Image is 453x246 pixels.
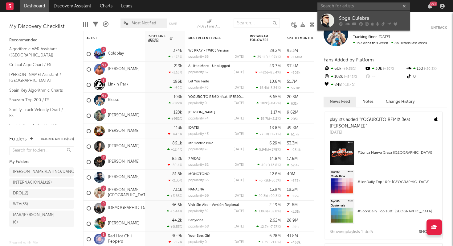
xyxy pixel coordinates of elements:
[270,80,281,84] div: 10.6M
[255,194,281,198] div: ( )
[9,146,74,155] input: Search for folders...
[341,67,356,71] span: +9.36 %
[271,110,281,115] div: 1.17M
[256,225,281,229] div: ( )
[287,240,301,244] div: -468k
[260,225,268,229] span: 12.7k
[188,111,244,114] div: COSITA LINDA
[188,142,213,145] a: Mr Electric Blue
[287,110,298,115] div: 9.62M
[255,148,281,152] div: ( )
[9,97,68,103] a: Shazam Top 200 / ES
[357,149,438,156] div: # 1 on La Nueva Grasa ([GEOGRAPHIC_DATA])
[9,87,68,94] a: Spain Key Algorithmic Charts
[188,225,209,228] div: popularity: 68
[269,203,281,207] div: 2.49M
[188,49,244,52] div: WE PRAY - TWICE Version
[188,188,204,191] a: NANAENA
[287,71,300,75] div: -903k
[423,67,437,71] span: -20.3 %
[173,80,182,84] div: 196k
[259,194,267,198] span: 20.3k
[168,117,182,121] div: +952 %
[234,86,244,90] div: [DATE]
[188,55,209,59] div: popularity: 65
[325,140,442,170] a: #1onLa Nueva Grasa ([GEOGRAPHIC_DATA])
[324,73,365,81] div: 102k
[188,132,209,136] div: popularity: 43
[132,21,156,25] span: Most Notified
[270,188,281,192] div: 13.9M
[40,138,74,141] button: Tracked Artists(121)
[330,130,430,136] div: [DATE]
[343,75,357,79] span: +842 %
[9,189,74,198] a: DRO(12)
[174,64,182,68] div: 213k
[269,225,280,229] span: -7.27 %
[287,141,298,145] div: 53.3M
[287,126,298,130] div: 39.8M
[261,164,267,167] span: 40k
[270,219,281,223] div: 2.62M
[268,71,280,74] span: +85.4 %
[173,49,182,53] div: 374k
[188,80,244,83] div: Let You Fade
[188,157,201,161] a: 7 VIDAS
[268,194,280,198] span: +92.3 %
[270,172,281,176] div: 12.6M
[188,234,210,238] a: Your Eyes Girl
[108,175,140,180] a: [PERSON_NAME]
[103,15,108,33] div: A&R Pipeline
[234,19,280,28] input: Search...
[269,133,280,136] span: +13.1 %
[234,132,244,136] div: [DATE]
[287,102,298,106] div: 631k
[188,49,229,52] a: WE PRAY - TWICE Version
[270,49,281,53] div: 29.2M
[9,200,74,209] a: WEA(35)
[188,36,235,40] div: Most Recent Track
[13,179,52,186] div: INTERNACIONAL ( 19 )
[108,234,142,244] a: Red Hot Chili Peppers
[13,201,28,208] div: WEA ( 35 )
[108,51,124,56] a: Coldplay
[108,159,140,165] a: [PERSON_NAME]
[234,194,244,198] div: [DATE]
[172,234,182,238] div: 40.9k
[234,225,244,228] div: [DATE]
[172,172,182,176] div: 81.8k
[188,65,230,68] a: A Little More - Unplugged
[260,102,268,105] span: 102k
[255,178,281,182] div: ( )
[324,81,365,89] div: 848
[9,106,68,119] a: Spotify Track Velocity Chart / ES
[256,86,281,90] div: ( )
[188,71,209,74] div: popularity: 67
[188,179,209,182] div: popularity: 63
[287,172,295,176] div: 40M
[9,71,68,84] a: [PERSON_NAME] Assistant / [GEOGRAPHIC_DATA]
[148,35,168,42] span: 7-Day Fans Added
[167,194,182,198] div: +3.85 %
[287,225,300,229] div: -251k
[9,61,68,68] a: Critical Algo Chart / ES
[9,23,74,31] div: My Discovery Checklist
[365,73,406,81] div: --
[87,36,133,40] div: Artist
[173,188,182,192] div: 73.1k
[188,173,244,176] div: MONÓTONO
[167,225,182,229] div: +0.53 %
[172,141,182,145] div: 86.1k
[167,209,182,213] div: +3.44 %
[188,126,244,130] div: December 25th
[169,22,177,26] button: Save
[188,203,244,207] div: Vivir Sin Aire - Versión Regional
[108,67,140,72] a: [PERSON_NAME]
[188,240,207,244] div: popularity: 0
[188,163,209,167] div: popularity: 62
[270,179,280,182] span: -503 %
[188,117,209,120] div: popularity: 74
[268,210,280,213] span: +52.8 %
[287,210,300,214] div: -1.31k
[406,73,447,81] div: 0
